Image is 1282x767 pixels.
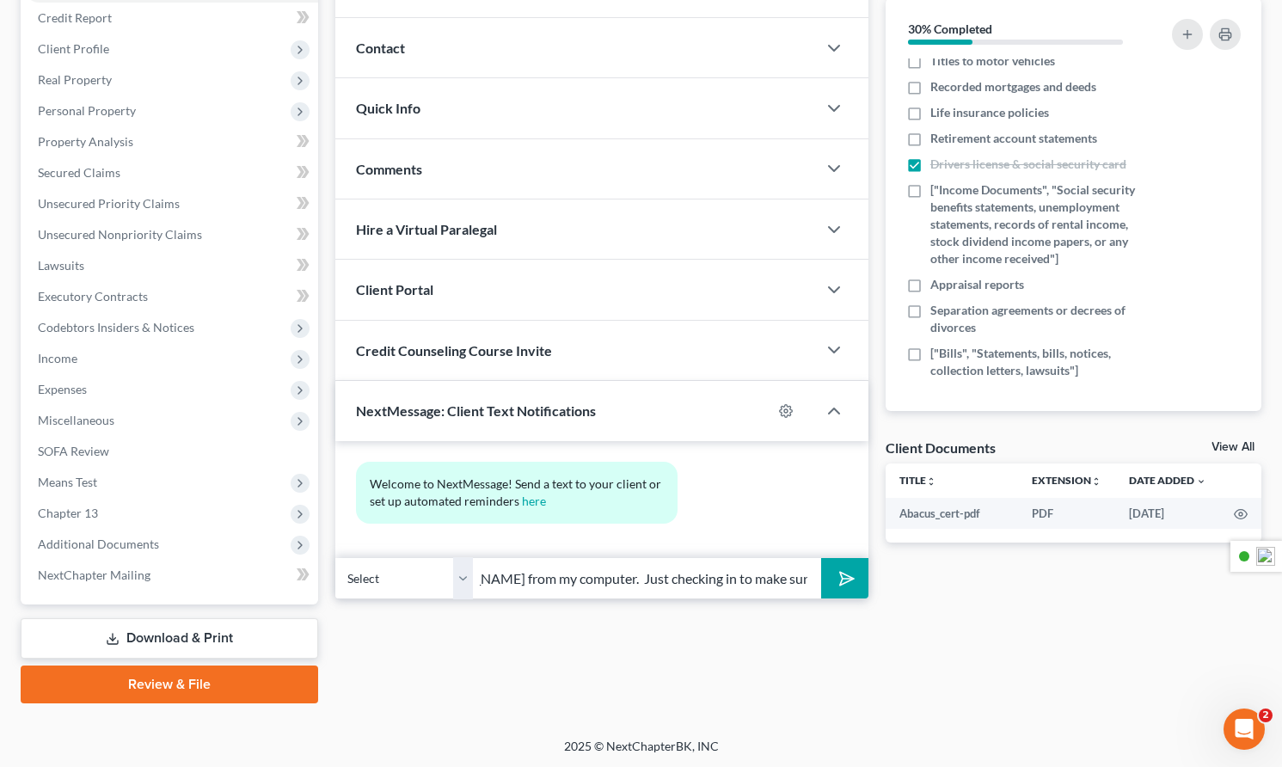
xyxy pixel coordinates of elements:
[1032,474,1101,487] a: Extensionunfold_more
[930,130,1097,147] span: Retirement account statements
[356,342,552,359] span: Credit Counseling Course Invite
[926,476,936,487] i: unfold_more
[1259,709,1273,722] span: 2
[38,382,87,396] span: Expenses
[1129,474,1206,487] a: Date Added expand_more
[24,157,318,188] a: Secured Claims
[930,78,1096,95] span: Recorded mortgages and deeds
[908,21,992,36] strong: 30% Completed
[38,10,112,25] span: Credit Report
[356,100,420,116] span: Quick Info
[886,498,1018,529] td: Abacus_cert-pdf
[473,557,821,599] input: Say something...
[522,494,546,508] a: here
[38,320,194,334] span: Codebtors Insiders & Notices
[24,436,318,467] a: SOFA Review
[1196,476,1206,487] i: expand_more
[38,41,109,56] span: Client Profile
[38,351,77,365] span: Income
[356,40,405,56] span: Contact
[1091,476,1101,487] i: unfold_more
[886,439,996,457] div: Client Documents
[38,413,114,427] span: Miscellaneous
[21,666,318,703] a: Review & File
[38,537,159,551] span: Additional Documents
[21,618,318,659] a: Download & Print
[24,560,318,591] a: NextChapter Mailing
[38,72,112,87] span: Real Property
[24,219,318,250] a: Unsecured Nonpriority Claims
[1018,498,1115,529] td: PDF
[356,221,497,237] span: Hire a Virtual Paralegal
[930,52,1055,70] span: Titles to motor vehicles
[38,506,98,520] span: Chapter 13
[38,258,84,273] span: Lawsuits
[1224,709,1265,750] iframe: Intercom live chat
[38,103,136,118] span: Personal Property
[38,475,97,489] span: Means Test
[930,276,1024,293] span: Appraisal reports
[1211,441,1254,453] a: View All
[370,476,664,508] span: Welcome to NextMessage! Send a text to your client or set up automated reminders
[930,104,1049,121] span: Life insurance policies
[24,281,318,312] a: Executory Contracts
[38,289,148,304] span: Executory Contracts
[38,444,109,458] span: SOFA Review
[24,250,318,281] a: Lawsuits
[38,165,120,180] span: Secured Claims
[356,281,433,298] span: Client Portal
[24,188,318,219] a: Unsecured Priority Claims
[38,568,150,582] span: NextChapter Mailing
[1115,498,1220,529] td: [DATE]
[38,196,180,211] span: Unsecured Priority Claims
[38,134,133,149] span: Property Analysis
[899,474,936,487] a: Titleunfold_more
[930,345,1153,379] span: ["Bills", "Statements, bills, notices, collection letters, lawsuits"]
[24,126,318,157] a: Property Analysis
[356,402,596,419] span: NextMessage: Client Text Notifications
[24,3,318,34] a: Credit Report
[930,156,1126,173] span: Drivers license & social security card
[356,161,422,177] span: Comments
[38,227,202,242] span: Unsecured Nonpriority Claims
[930,181,1153,267] span: ["Income Documents", "Social security benefits statements, unemployment statements, records of re...
[930,302,1153,336] span: Separation agreements or decrees of divorces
